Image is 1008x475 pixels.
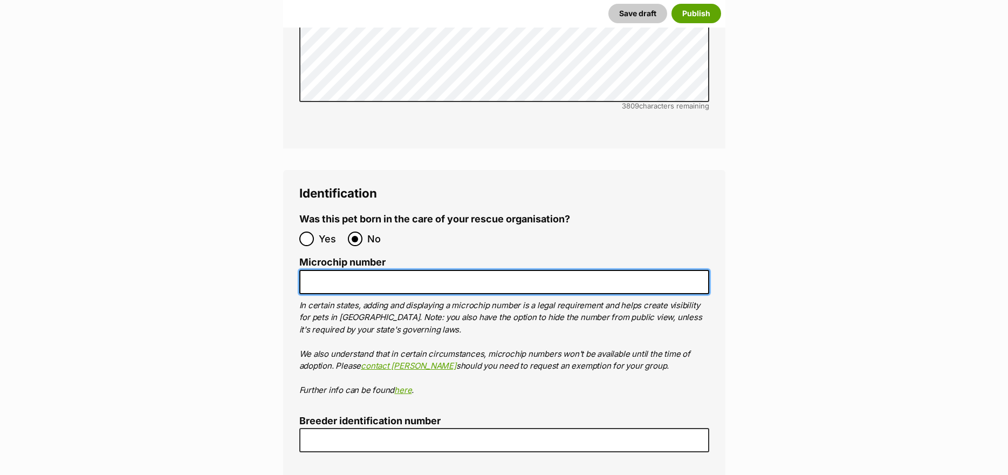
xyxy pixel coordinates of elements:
span: Yes [319,232,342,246]
a: contact [PERSON_NAME] [361,361,456,371]
span: No [367,232,391,246]
label: Microchip number [299,257,709,268]
button: Publish [671,4,721,23]
a: here [394,385,412,395]
p: In certain states, adding and displaying a microchip number is a legal requirement and helps crea... [299,300,709,397]
span: Identification [299,186,377,200]
button: Save draft [608,4,667,23]
div: characters remaining [299,102,709,110]
label: Was this pet born in the care of your rescue organisation? [299,214,570,225]
span: 3809 [622,101,639,110]
label: Breeder identification number [299,416,709,427]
